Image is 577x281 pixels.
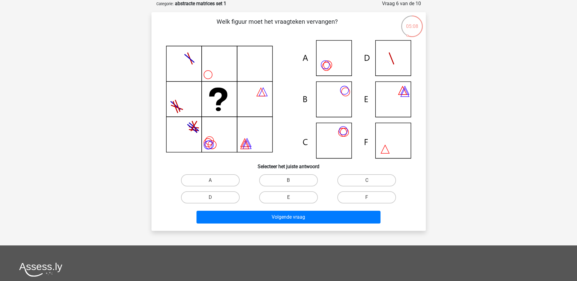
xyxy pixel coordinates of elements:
label: A [181,174,240,186]
strong: abstracte matrices set 1 [175,1,226,6]
small: Categorie: [156,2,174,6]
label: B [259,174,318,186]
label: D [181,191,240,203]
button: Volgende vraag [196,211,381,224]
img: Assessly logo [19,262,62,277]
label: C [337,174,396,186]
h6: Selecteer het juiste antwoord [161,159,416,169]
p: Welk figuur moet het vraagteken vervangen? [161,17,393,35]
label: E [259,191,318,203]
div: 05:08 [401,15,423,30]
label: F [337,191,396,203]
